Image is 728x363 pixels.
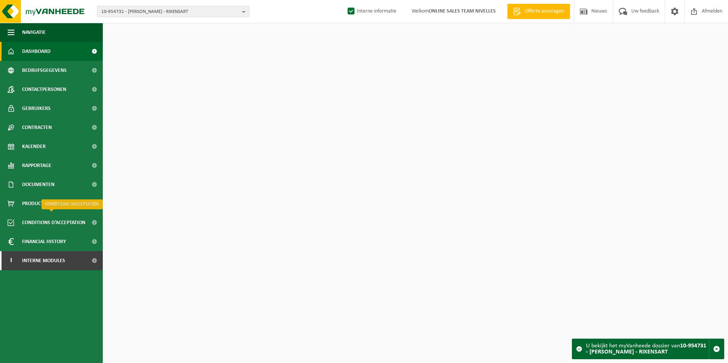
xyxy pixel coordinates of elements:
span: Contracten [22,118,52,137]
font: Welkom [412,8,496,14]
span: Navigatie [22,23,46,42]
span: Rapportage [22,156,51,175]
span: I [8,251,14,270]
div: U bekijkt het myVanheede dossier van [586,339,709,359]
span: Product Shop [22,194,57,213]
strong: ONLINE SALES TEAM NIVELLES [429,8,496,14]
strong: 10-954731 - [PERSON_NAME] - RIXENSART [586,343,706,355]
span: Contactpersonen [22,80,66,99]
button: 10-954731 - [PERSON_NAME] - RIXENSART [97,6,249,17]
span: Kalender [22,137,46,156]
span: Interne modules [22,251,65,270]
span: Gebruikers [22,99,51,118]
a: Offerte aanvragen [507,4,570,19]
span: Documenten [22,175,54,194]
span: Bedrijfsgegevens [22,61,67,80]
label: Interne informatie [346,6,396,17]
span: Financial History [22,232,66,251]
span: 10-954731 - [PERSON_NAME] - RIXENSART [101,6,239,18]
span: Dashboard [22,42,51,61]
span: Offerte aanvragen [523,8,566,15]
span: Conditions d’acceptation [22,213,85,232]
